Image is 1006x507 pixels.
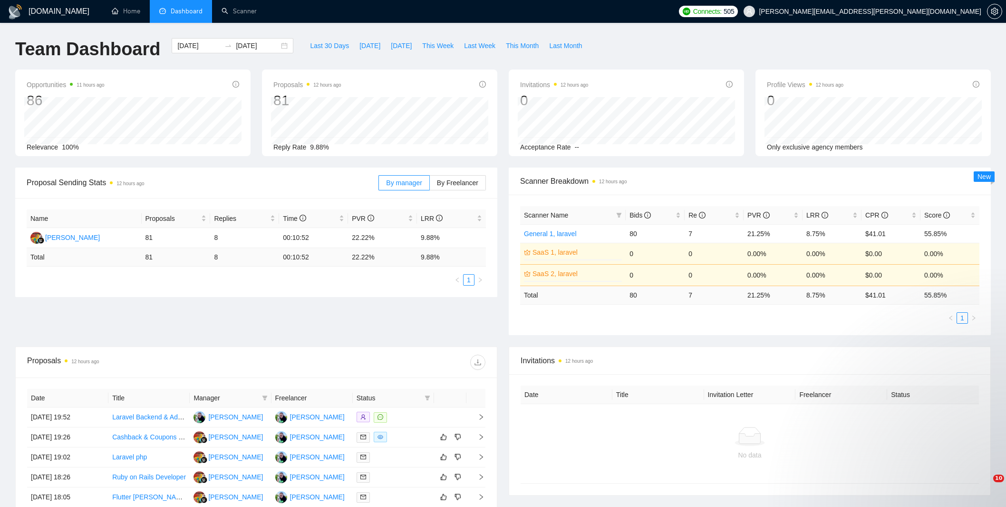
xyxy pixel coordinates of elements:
td: 55.85 % [920,286,979,304]
td: 0.00% [744,243,803,264]
span: info-circle [644,212,651,219]
span: 9.88% [310,143,329,151]
td: 21.25 % [744,286,803,304]
span: Bids [629,211,651,219]
td: 8 [210,248,279,267]
a: SaaS 2, laravel [532,268,620,279]
span: info-circle [822,212,828,219]
span: info-circle [300,215,306,221]
li: Next Page [968,312,979,324]
img: gigradar-bm.png [201,437,207,443]
button: dislike [452,491,464,503]
td: 00:10:52 [279,228,348,248]
img: OI [275,431,287,443]
td: [DATE] 18:26 [27,467,108,487]
td: 0 [685,243,744,264]
div: No data [528,450,971,460]
span: PVR [747,211,770,219]
td: Laravel php [108,447,190,467]
th: Date [27,389,108,408]
span: Profile Views [767,79,843,90]
button: right [968,312,979,324]
span: -- [575,143,579,151]
td: 0.00% [920,264,979,286]
time: 12 hours ago [565,358,593,364]
div: [PERSON_NAME] [290,492,345,502]
a: IH[PERSON_NAME] [30,233,100,241]
span: Last 30 Days [310,40,349,51]
img: gigradar-bm.png [201,477,207,483]
time: 12 hours ago [71,359,99,364]
h1: Team Dashboard [15,38,160,60]
span: Opportunities [27,79,105,90]
span: Acceptance Rate [520,143,571,151]
time: 12 hours ago [599,179,627,184]
td: 8.75% [803,224,861,243]
span: Status [357,393,421,403]
span: filter [262,395,268,401]
span: info-circle [881,212,888,219]
span: This Week [422,40,454,51]
td: $ 41.01 [861,286,920,304]
td: $0.00 [861,243,920,264]
span: left [455,277,460,283]
span: info-circle [699,212,706,219]
span: filter [425,395,430,401]
input: End date [236,40,279,51]
span: info-circle [368,215,374,221]
span: Re [688,211,706,219]
a: Laravel Backend & Admin Panel (Nova) for Story Publishing App [112,413,302,421]
img: OI [275,411,287,423]
span: Only exclusive agency members [767,143,863,151]
li: Previous Page [945,312,957,324]
td: 9.88 % [417,248,486,267]
a: Flutter [PERSON_NAME] [112,493,188,501]
button: This Month [501,38,544,53]
a: 1 [957,313,967,323]
span: filter [423,391,432,405]
span: left [948,315,954,321]
button: setting [987,4,1002,19]
time: 11 hours ago [77,82,104,88]
span: setting [987,8,1002,15]
button: right [474,274,486,286]
span: right [470,474,484,480]
span: right [470,454,484,460]
a: OI[PERSON_NAME] [275,433,345,440]
span: user [746,8,753,15]
span: Proposal Sending Stats [27,177,378,189]
span: Last Month [549,40,582,51]
div: [PERSON_NAME] [290,472,345,482]
a: IH[PERSON_NAME] [193,473,263,480]
span: mail [360,434,366,440]
button: like [438,451,449,463]
span: Manager [193,393,258,403]
span: Scanner Breakdown [520,175,979,187]
button: like [438,471,449,483]
li: 1 [463,274,474,286]
span: info-circle [436,215,443,221]
td: 0 [626,243,685,264]
span: right [470,434,484,440]
span: filter [614,208,624,222]
span: dislike [455,453,461,461]
td: 80 [626,224,685,243]
td: 80 [626,286,685,304]
td: 8.75 % [803,286,861,304]
td: [DATE] 19:02 [27,447,108,467]
time: 12 hours ago [116,181,144,186]
div: 0 [767,91,843,109]
input: Start date [177,40,221,51]
td: Total [27,248,142,267]
td: 81 [142,228,211,248]
img: OI [193,411,205,423]
button: [DATE] [354,38,386,53]
span: Reply Rate [273,143,306,151]
button: dislike [452,431,464,443]
td: Laravel Backend & Admin Panel (Nova) for Story Publishing App [108,408,190,427]
span: LRR [421,215,443,222]
span: dislike [455,473,461,481]
th: Freelancer [795,386,887,404]
span: Score [924,211,950,219]
span: info-circle [479,81,486,88]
